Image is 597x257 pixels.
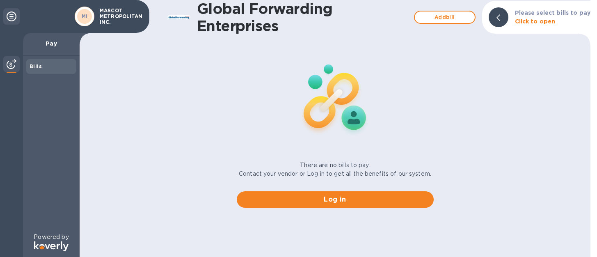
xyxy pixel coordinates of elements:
[100,8,141,25] p: MASCOT METROPOLITAN INC.
[30,63,42,69] b: Bills
[237,191,434,208] button: Log in
[414,11,476,24] button: Addbill
[30,39,73,48] p: Pay
[34,241,69,251] img: Logo
[515,9,590,16] b: Please select bills to pay
[239,161,431,178] p: There are no bills to pay. Contact your vendor or Log in to get all the benefits of our system.
[515,18,556,25] b: Click to open
[34,233,69,241] p: Powered by
[243,195,427,204] span: Log in
[421,12,468,22] span: Add bill
[82,13,88,19] b: MI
